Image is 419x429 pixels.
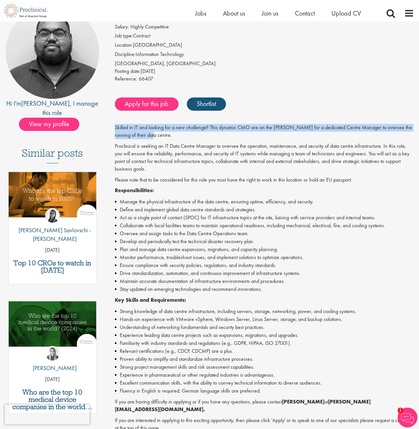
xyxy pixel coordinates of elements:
[115,68,414,75] div: [DATE]
[45,208,60,223] img: Theodora Savlovschi - Wicks
[130,23,169,30] span: Highly Competitive
[115,285,414,293] li: Stay updated on emerging technologies and recommend innovations.
[295,9,315,18] a: Contact
[19,118,79,131] span: View my profile
[282,398,324,405] strong: [PERSON_NAME]
[115,41,414,51] li: [GEOGRAPHIC_DATA]
[187,97,226,111] a: Shortlist
[12,389,93,410] a: Who are the top 10 medical device companies in the world in [DATE]?
[115,331,414,339] li: Experience leading data centre projects such as expansions, migrations, and upgrades.
[262,9,278,18] a: Join us
[115,206,414,214] li: Define and implement global data centre standards and strategies.
[115,238,414,245] li: Develop and periodically test the technical disaster recovery plan.
[115,198,414,206] li: Manage the physical infrastructure of the data centre, ensuring uptime, efficiency, and security.
[139,75,153,82] span: 66407
[9,246,96,254] p: [DATE]
[115,60,414,68] div: [GEOGRAPHIC_DATA], [GEOGRAPHIC_DATA]
[19,119,86,128] a: View my profile
[115,363,414,371] li: Strong project management skills and risk assessment capabilities.
[9,301,96,347] img: Top 10 Medical Device Companies 2024
[115,398,414,413] p: If you are having difficulty in applying or if you have any questions, please contact at
[115,124,414,139] p: Skilled in IT and looking for a new challenge? This dynamic CMO are on the [PERSON_NAME] for a de...
[45,346,60,360] img: Hannah Burke
[115,387,414,395] li: Fluency in English is required; German language skills are preferred.
[28,364,77,372] p: [PERSON_NAME]
[115,398,371,413] strong: [PERSON_NAME][EMAIL_ADDRESS][DOMAIN_NAME].
[6,5,99,99] img: imeage of recruiter Ashley Bennett
[9,208,96,246] a: Theodora Savlovschi - Wicks [PERSON_NAME] Savlovschi - [PERSON_NAME]
[397,407,403,413] span: 1
[22,147,83,163] h3: Similar posts
[115,142,414,173] p: Proclinical is seeking an IT Data Centre Manager to oversee the operation, maintenance, and secur...
[115,214,414,222] li: Act as a single point of contact (SPOC) for IT infrastructure topics at the site, liaising with s...
[223,9,245,18] a: About us
[115,269,414,277] li: Drive standardization, automation, and continuous improvement of infrastructure systems.
[115,261,414,269] li: Ensure compliance with security policies, regulations, and industry standards.
[115,277,414,285] li: Maintain accurate documentation of infrastructure environments and procedures.
[115,307,414,315] li: Strong knowledge of data centre infrastructure, including servers, storage, networking, power, an...
[115,32,414,41] li: Contract
[115,379,414,387] li: Excellent communication skills, with the ability to convey technical information to diverse audie...
[12,259,93,274] a: Top 10 CROs to watch in [DATE]
[115,222,414,230] li: Collaborate with local facilities teams to maintain operational readiness, including mechanical, ...
[115,51,136,58] label: Discipline:
[9,376,96,383] p: [DATE]
[115,176,414,184] p: Please note that to be considered for this role you must have the right to work in this location ...
[115,347,414,355] li: Relevant certifications (e.g., CDCP, CDCMP) are a plus.
[115,230,414,238] li: Oversee and assign tasks to the Data Centre Operations team.
[115,355,414,363] li: Proven ability to simplify and standardize infrastructure processes.
[115,23,129,31] label: Salary:
[331,9,361,18] a: Upload CV
[115,339,414,347] li: Familiarity with industry standards and regulations (e.g., GDPR, HIPAA, ISO 27001).
[9,226,96,243] p: [PERSON_NAME] Savlovschi - [PERSON_NAME]
[115,75,137,83] label: Reference:
[115,41,133,49] label: Location:
[5,99,100,118] div: Hi I'm , I manage this role
[115,51,414,60] li: Information Technology
[5,404,90,424] iframe: reCAPTCHA
[115,315,414,323] li: Hands-on experience with VMware vSphere, Windows Server, Linux Server, storage, and backup soluti...
[9,172,96,231] a: Link to a post
[195,9,206,18] a: Jobs
[115,97,178,111] a: Apply for this job
[9,301,96,360] a: Link to a post
[115,371,414,379] li: Experience in pharmaceutical or other regulated industries is advantageous.
[28,346,77,376] a: Hannah Burke [PERSON_NAME]
[397,407,417,427] img: Chatbot
[115,296,186,303] strong: Key Skills and Requirements:
[115,32,133,40] label: Job type:
[115,187,154,194] strong: Responsibilities:
[115,68,141,75] span: Posting date:
[115,245,414,253] li: Plan and manage data centre expansions, migrations, and capacity planning.
[115,323,414,331] li: Understanding of networking fundamentals and security best practices.
[9,172,96,217] img: Top 10 CROs 2025 | Proclinical
[115,253,414,261] li: Monitor performance, troubleshoot issues, and implement solutions to optimize operations.
[21,99,70,108] a: [PERSON_NAME]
